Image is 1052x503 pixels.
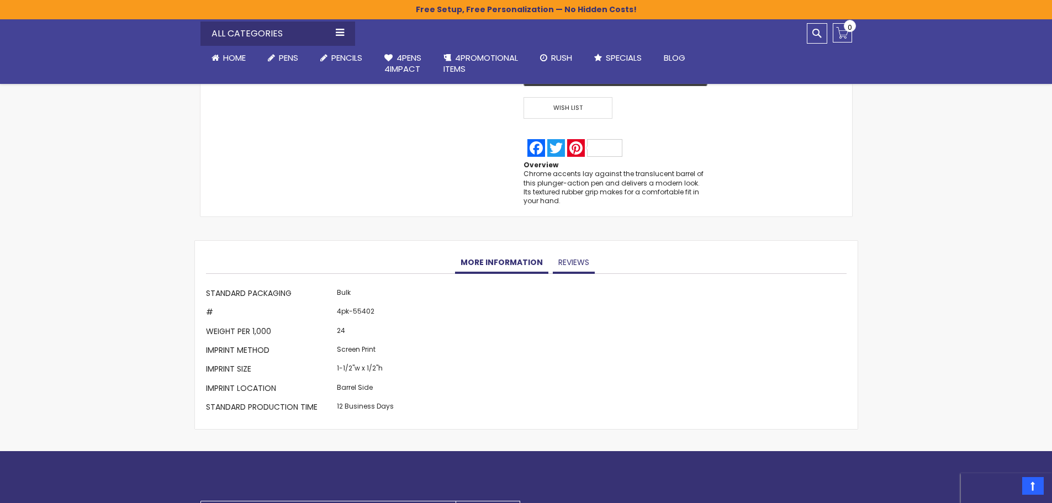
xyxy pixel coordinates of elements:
span: Pencils [331,52,362,63]
th: Imprint Method [206,342,334,361]
td: 24 [334,323,397,342]
a: 4Pens4impact [373,46,432,82]
span: Wish List [524,97,612,119]
th: Standard Packaging [206,285,334,304]
td: 1-1/2"w x 1/2"h [334,361,397,380]
a: Pinterest [566,139,623,157]
th: # [206,304,334,323]
div: Chrome accents lay against the translucent barrel of this plunger-action pen and delivers a moder... [524,170,707,205]
a: Twitter [546,139,566,157]
th: Imprint Location [206,380,334,399]
th: Standard Production Time [206,399,334,418]
td: Screen Print [334,342,397,361]
a: Specials [583,46,653,70]
th: Weight per 1,000 [206,323,334,342]
a: Pens [257,46,309,70]
span: 4PROMOTIONAL ITEMS [443,52,518,75]
a: Pencils [309,46,373,70]
span: 0 [848,22,852,33]
strong: Overview [524,160,558,170]
th: Imprint Size [206,361,334,380]
td: Bulk [334,285,397,304]
div: All Categories [200,22,355,46]
span: Rush [551,52,572,63]
span: Pens [279,52,298,63]
td: 12 Business Days [334,399,397,418]
td: 4pk-55402 [334,304,397,323]
a: Wish List [524,97,615,119]
td: Barrel Side [334,380,397,399]
iframe: Google Customer Reviews [961,473,1052,503]
span: Specials [606,52,642,63]
a: 4PROMOTIONALITEMS [432,46,529,82]
span: Home [223,52,246,63]
a: More Information [455,252,548,274]
a: Facebook [526,139,546,157]
a: Rush [529,46,583,70]
span: Blog [664,52,685,63]
a: Reviews [553,252,595,274]
span: 4Pens 4impact [384,52,421,75]
a: Home [200,46,257,70]
a: Blog [653,46,696,70]
a: 0 [833,23,852,43]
